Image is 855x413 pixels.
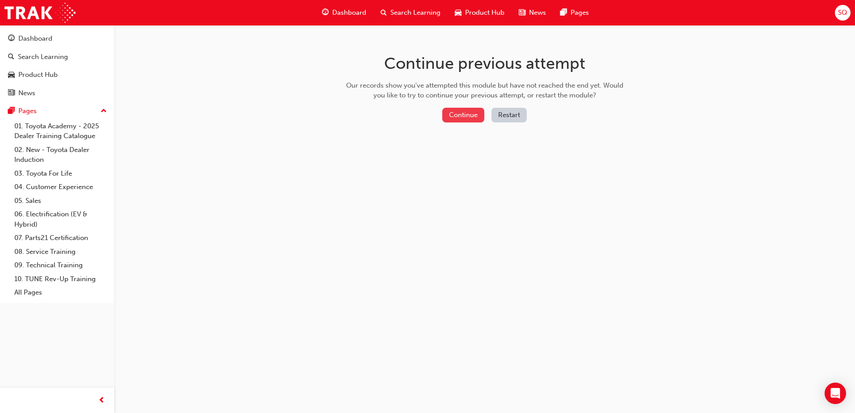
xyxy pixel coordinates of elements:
div: News [18,88,35,98]
span: Dashboard [332,8,366,18]
a: News [4,85,110,101]
span: Product Hub [465,8,504,18]
div: Product Hub [18,70,58,80]
span: news-icon [519,7,525,18]
span: SQ [838,8,847,18]
span: Pages [571,8,589,18]
button: SQ [835,5,851,21]
a: 07. Parts21 Certification [11,231,110,245]
span: news-icon [8,89,15,97]
span: search-icon [8,53,14,61]
a: 08. Service Training [11,245,110,259]
a: guage-iconDashboard [315,4,373,22]
span: News [529,8,546,18]
span: search-icon [381,7,387,18]
span: car-icon [8,71,15,79]
a: Dashboard [4,30,110,47]
a: 05. Sales [11,194,110,208]
div: Open Intercom Messenger [825,383,846,404]
a: 06. Electrification (EV & Hybrid) [11,207,110,231]
a: news-iconNews [512,4,553,22]
span: prev-icon [98,395,105,406]
a: 04. Customer Experience [11,180,110,194]
span: pages-icon [8,107,15,115]
a: Product Hub [4,67,110,83]
a: pages-iconPages [553,4,596,22]
span: Search Learning [390,8,440,18]
a: 03. Toyota For Life [11,167,110,181]
a: 02. New - Toyota Dealer Induction [11,143,110,167]
a: Search Learning [4,49,110,65]
span: pages-icon [560,7,567,18]
div: Dashboard [18,34,52,44]
button: Pages [4,103,110,119]
a: 01. Toyota Academy - 2025 Dealer Training Catalogue [11,119,110,143]
span: guage-icon [8,35,15,43]
span: car-icon [455,7,461,18]
img: Trak [4,3,76,23]
div: Pages [18,106,37,116]
a: car-iconProduct Hub [448,4,512,22]
button: Restart [491,108,527,122]
span: up-icon [101,105,107,117]
div: Search Learning [18,52,68,62]
a: All Pages [11,286,110,299]
button: DashboardSearch LearningProduct HubNews [4,29,110,103]
button: Continue [442,108,484,122]
span: guage-icon [322,7,329,18]
a: search-iconSearch Learning [373,4,448,22]
a: 09. Technical Training [11,258,110,272]
h1: Continue previous attempt [343,54,626,73]
div: Our records show you've attempted this module but have not reached the end yet. Would you like to... [343,80,626,101]
a: 10. TUNE Rev-Up Training [11,272,110,286]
